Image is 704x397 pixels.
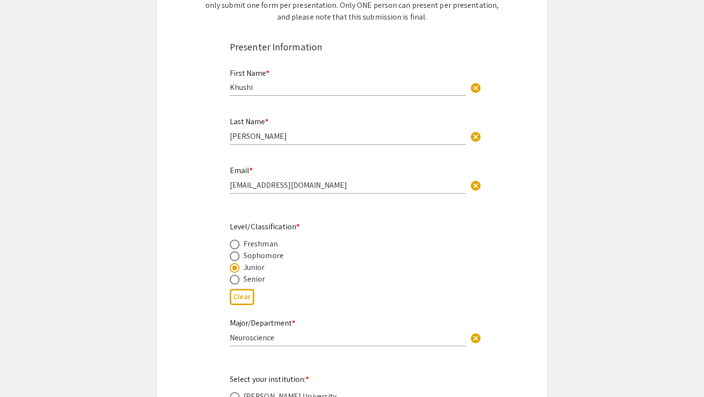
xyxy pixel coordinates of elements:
[230,318,295,328] mat-label: Major/Department
[230,68,269,78] mat-label: First Name
[7,353,42,390] iframe: Chat
[230,332,466,343] input: Type Here
[243,273,265,285] div: Senior
[470,82,482,94] span: cancel
[230,82,466,92] input: Type Here
[230,289,254,305] button: Clear
[466,78,485,97] button: Clear
[230,165,253,176] mat-label: Email
[466,175,485,195] button: Clear
[230,374,309,384] mat-label: Select your institution:
[466,127,485,146] button: Clear
[243,238,278,250] div: Freshman
[230,180,466,190] input: Type Here
[230,40,474,54] div: Presenter Information
[470,131,482,143] span: cancel
[470,180,482,192] span: cancel
[230,221,300,232] mat-label: Level/Classification
[230,116,268,127] mat-label: Last Name
[230,131,466,141] input: Type Here
[470,332,482,344] span: cancel
[466,328,485,347] button: Clear
[243,250,284,262] div: Sophomore
[243,262,265,273] div: Junior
